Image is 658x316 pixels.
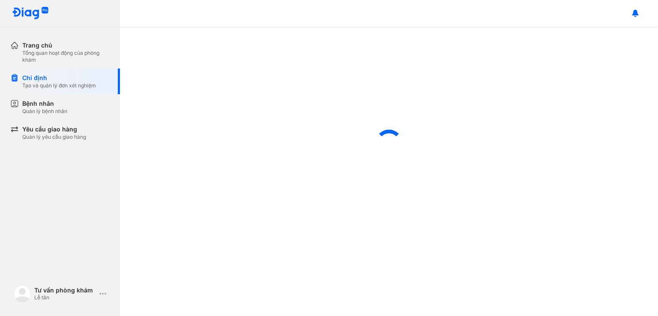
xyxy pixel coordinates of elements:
div: Bệnh nhân [22,99,67,108]
div: Chỉ định [22,74,96,82]
img: logo [14,285,31,302]
div: Tổng quan hoạt động của phòng khám [22,50,110,63]
div: Lễ tân [34,294,96,301]
div: Trang chủ [22,41,110,50]
div: Quản lý yêu cầu giao hàng [22,134,86,140]
div: Tạo và quản lý đơn xét nghiệm [22,82,96,89]
img: logo [12,7,49,20]
div: Yêu cầu giao hàng [22,125,86,134]
div: Quản lý bệnh nhân [22,108,67,115]
div: Tư vấn phòng khám [34,286,96,294]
